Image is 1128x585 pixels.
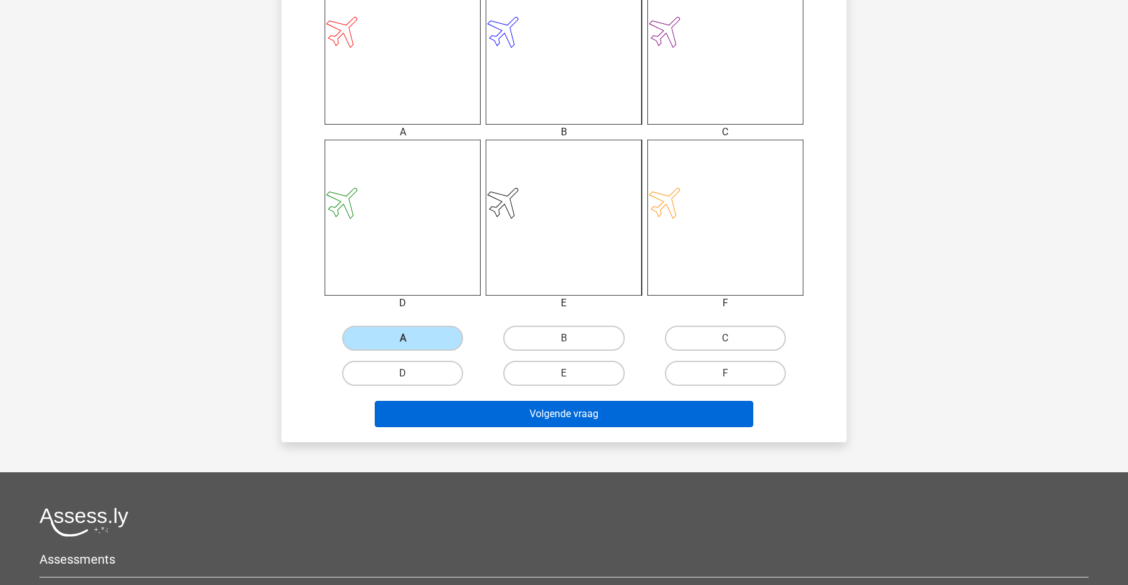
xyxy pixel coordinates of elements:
[375,401,754,427] button: Volgende vraag
[476,125,651,140] div: B
[342,361,463,386] label: D
[638,125,813,140] div: C
[315,125,490,140] div: A
[476,296,651,311] div: E
[342,326,463,351] label: A
[503,361,624,386] label: E
[315,296,490,311] div: D
[665,326,786,351] label: C
[665,361,786,386] label: F
[39,552,1089,567] h5: Assessments
[503,326,624,351] label: B
[39,507,128,537] img: Assessly logo
[638,296,813,311] div: F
